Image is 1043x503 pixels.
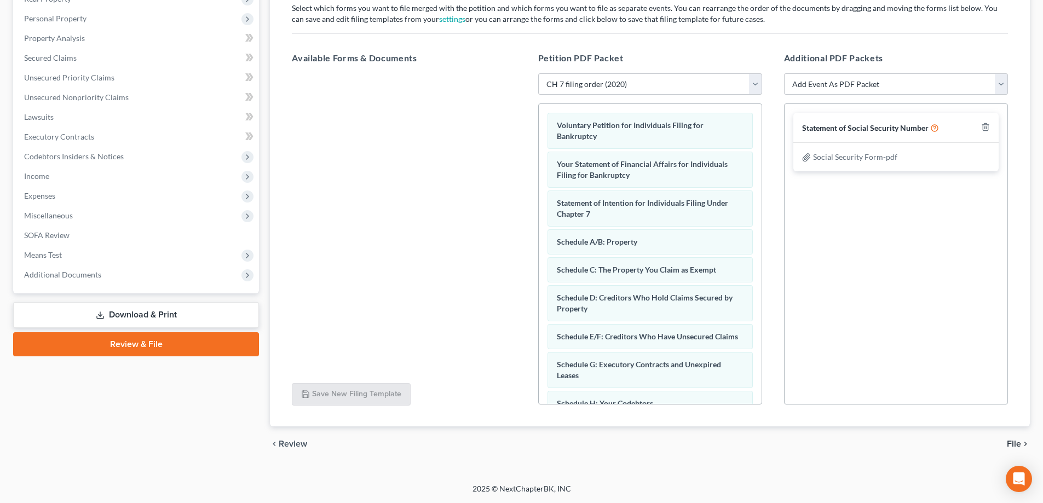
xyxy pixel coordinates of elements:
[13,302,259,328] a: Download & Print
[15,127,259,147] a: Executory Contracts
[15,226,259,245] a: SOFA Review
[557,237,637,246] span: Schedule A/B: Property
[24,112,54,122] span: Lawsuits
[24,14,87,23] span: Personal Property
[15,28,259,48] a: Property Analysis
[557,159,728,180] span: Your Statement of Financial Affairs for Individuals Filing for Bankruptcy
[813,152,897,161] span: Social Security Form-pdf
[557,360,721,380] span: Schedule G: Executory Contracts and Unexpired Leases
[1006,466,1032,492] div: Open Intercom Messenger
[24,230,70,240] span: SOFA Review
[24,33,85,43] span: Property Analysis
[557,293,733,313] span: Schedule D: Creditors Who Hold Claims Secured by Property
[13,332,259,356] a: Review & File
[292,383,411,406] button: Save New Filing Template
[24,250,62,259] span: Means Test
[1007,440,1021,448] span: File
[24,132,94,141] span: Executory Contracts
[270,440,318,448] button: chevron_left Review
[24,211,73,220] span: Miscellaneous
[15,88,259,107] a: Unsecured Nonpriority Claims
[15,68,259,88] a: Unsecured Priority Claims
[24,191,55,200] span: Expenses
[15,48,259,68] a: Secured Claims
[557,398,653,408] span: Schedule H: Your Codebtors
[557,332,738,341] span: Schedule E/F: Creditors Who Have Unsecured Claims
[279,440,307,448] span: Review
[292,3,1008,25] p: Select which forms you want to file merged with the petition and which forms you want to file as ...
[24,73,114,82] span: Unsecured Priority Claims
[557,120,704,141] span: Voluntary Petition for Individuals Filing for Bankruptcy
[439,14,465,24] a: settings
[784,51,1008,65] h5: Additional PDF Packets
[24,53,77,62] span: Secured Claims
[24,152,124,161] span: Codebtors Insiders & Notices
[292,51,516,65] h5: Available Forms & Documents
[1021,440,1030,448] i: chevron_right
[24,92,129,102] span: Unsecured Nonpriority Claims
[802,123,929,132] span: Statement of Social Security Number
[538,53,624,63] span: Petition PDF Packet
[24,171,49,181] span: Income
[210,483,834,503] div: 2025 © NextChapterBK, INC
[270,440,279,448] i: chevron_left
[15,107,259,127] a: Lawsuits
[24,270,101,279] span: Additional Documents
[557,198,728,218] span: Statement of Intention for Individuals Filing Under Chapter 7
[557,265,716,274] span: Schedule C: The Property You Claim as Exempt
